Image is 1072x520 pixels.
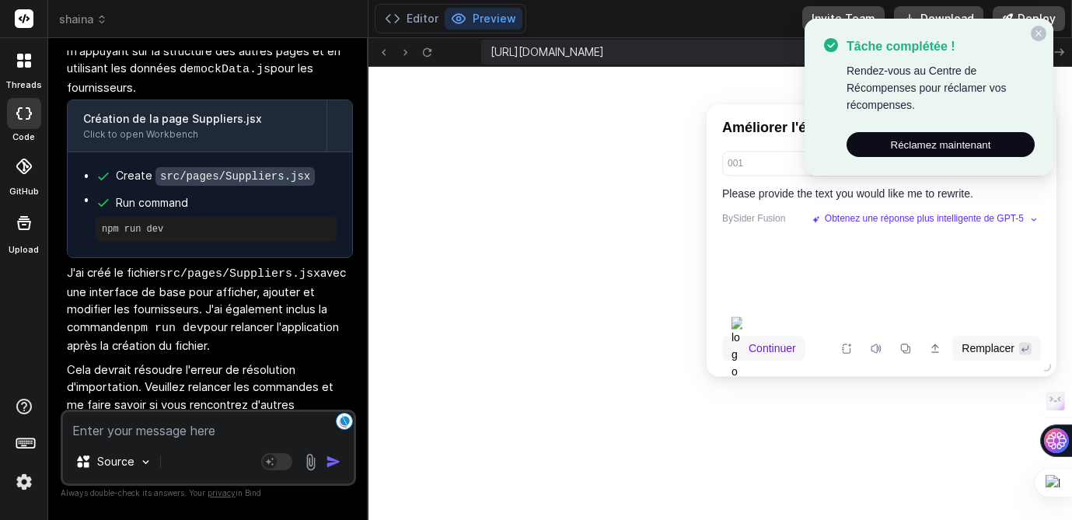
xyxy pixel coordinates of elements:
[83,128,311,141] div: Click to open Workbench
[139,455,152,469] img: Pick Models
[97,454,134,469] p: Source
[59,12,107,27] span: shaina
[368,67,1072,520] iframe: Preview
[116,195,337,211] span: Run command
[155,167,315,186] code: src/pages/Suppliers.jsx
[445,8,522,30] button: Preview
[127,322,204,335] code: npm run dev
[12,131,35,144] label: code
[11,469,37,495] img: settings
[116,168,315,184] div: Create
[9,185,39,198] label: GitHub
[208,488,236,497] span: privacy
[302,453,320,471] img: attachment
[68,100,326,152] button: Création de la page Suppliers.jsxClick to open Workbench
[9,243,39,257] label: Upload
[5,79,42,92] label: threads
[102,223,330,236] pre: npm run dev
[61,486,356,501] p: Always double-check its answers. Your in Bind
[159,267,320,281] code: src/pages/Suppliers.jsx
[67,8,353,97] p: Il semble que ce fichier n'ait pas été généré lors de la création initiale. Je vais le créer pour...
[326,454,341,469] img: icon
[67,361,353,431] p: Cela devrait résoudre l'erreur de résolution d'importation. Veuillez relancer les commandes et me...
[894,6,983,31] button: Download
[379,8,445,30] button: Editor
[67,264,353,355] p: J'ai créé le fichier avec une interface de base pour afficher, ajouter et modifier les fournisseu...
[993,6,1065,31] button: Deploy
[194,63,271,76] code: mockData.js
[802,6,885,31] button: Invite Team
[83,111,311,127] div: Création de la page Suppliers.jsx
[491,44,604,60] span: [URL][DOMAIN_NAME]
